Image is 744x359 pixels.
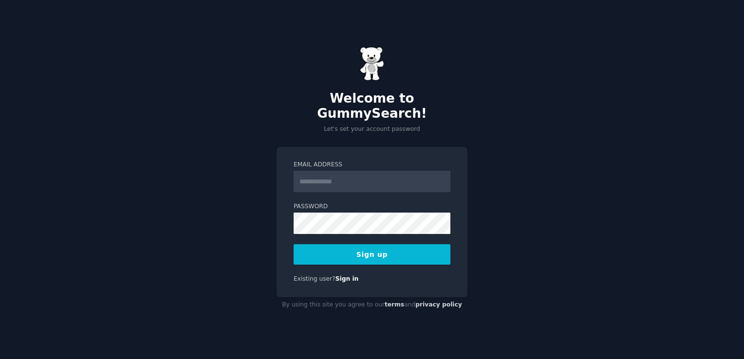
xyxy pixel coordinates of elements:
p: Let's set your account password [277,125,467,134]
span: Existing user? [294,275,335,282]
img: Gummy Bear [360,47,384,81]
label: Email Address [294,161,450,169]
label: Password [294,202,450,211]
a: terms [385,301,404,308]
div: By using this site you agree to our and [277,297,467,313]
button: Sign up [294,244,450,265]
a: privacy policy [415,301,462,308]
a: Sign in [335,275,359,282]
h2: Welcome to GummySearch! [277,91,467,122]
